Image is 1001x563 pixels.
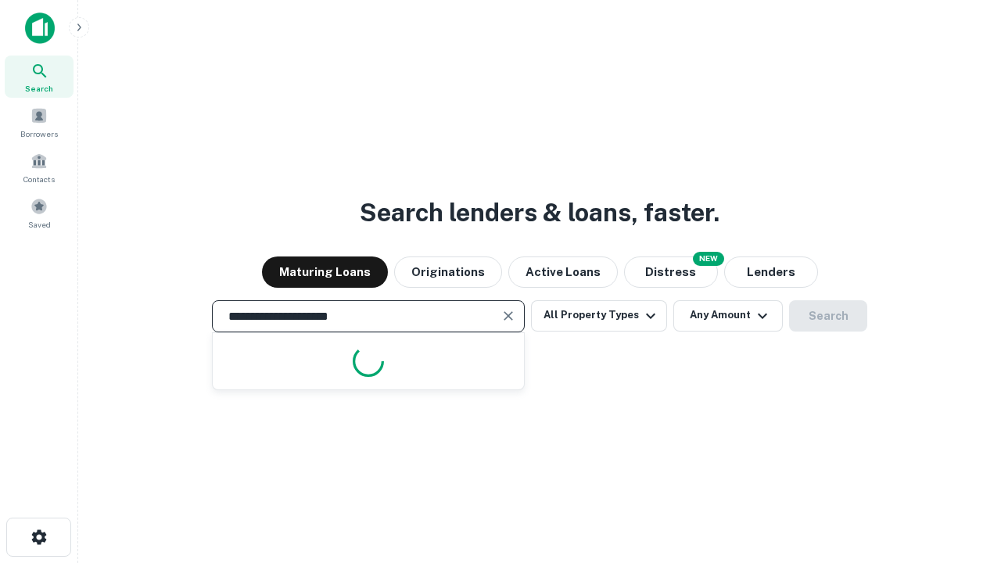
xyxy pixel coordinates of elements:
button: All Property Types [531,300,667,332]
a: Contacts [5,146,74,188]
button: Clear [497,305,519,327]
span: Saved [28,218,51,231]
span: Contacts [23,173,55,185]
a: Search [5,56,74,98]
a: Saved [5,192,74,234]
span: Borrowers [20,127,58,140]
button: Maturing Loans [262,256,388,288]
div: NEW [693,252,724,266]
button: Active Loans [508,256,618,288]
button: Any Amount [673,300,783,332]
h3: Search lenders & loans, faster. [360,194,719,231]
img: capitalize-icon.png [25,13,55,44]
a: Borrowers [5,101,74,143]
button: Search distressed loans with lien and other non-mortgage details. [624,256,718,288]
button: Originations [394,256,502,288]
span: Search [25,82,53,95]
button: Lenders [724,256,818,288]
iframe: Chat Widget [923,438,1001,513]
